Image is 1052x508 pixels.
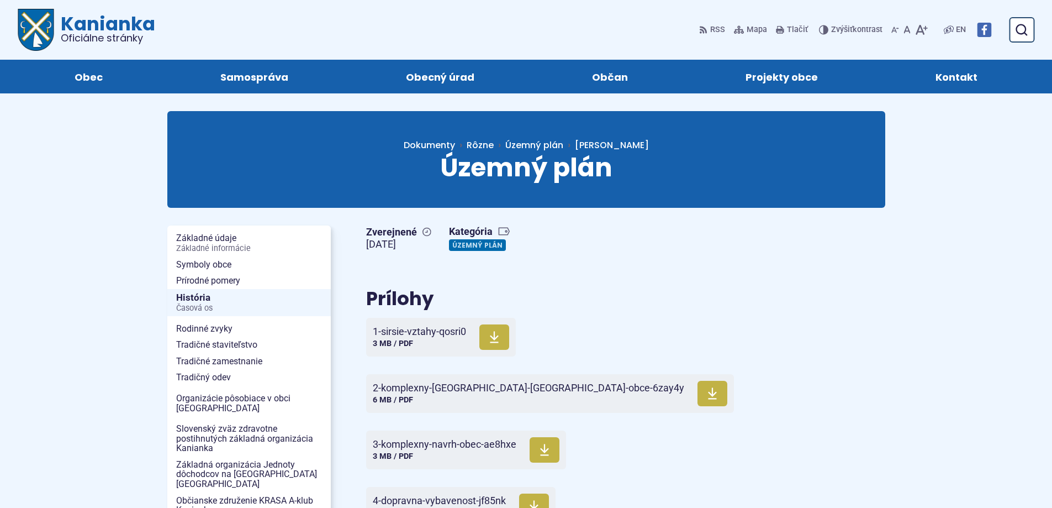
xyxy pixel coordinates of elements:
[167,353,331,370] a: Tradičné zamestnanie
[54,14,155,43] span: Kanianka
[710,23,725,36] span: RSS
[592,60,628,93] span: Občan
[366,318,516,357] a: 1-sirsie-vztahy-qosri0 3 MB / PDF
[831,25,882,35] span: kontrast
[699,18,727,41] a: RSS
[167,230,331,256] a: Základné údajeZákladné informácie
[176,457,322,493] span: Základná organizácia Jednoty dôchodcov na [GEOGRAPHIC_DATA] [GEOGRAPHIC_DATA]
[167,289,331,316] a: HistóriaČasová os
[440,150,612,185] span: Územný plán
[913,18,930,41] button: Zväčšiť veľkosť písma
[956,23,966,36] span: EN
[831,25,853,34] span: Zvýšiť
[747,23,767,36] span: Mapa
[544,60,676,93] a: Občan
[176,353,322,370] span: Tradičné zamestnanie
[366,238,431,251] figcaption: [DATE]
[746,60,818,93] span: Projekty obce
[406,60,474,93] span: Obecný úrad
[404,139,467,151] a: Dokumenty
[977,23,991,37] img: Prejsť na Facebook stránku
[373,395,413,405] span: 6 MB / PDF
[176,289,322,316] span: História
[172,60,336,93] a: Samospráva
[358,60,522,93] a: Obecný úrad
[819,18,885,41] button: Zvýšiťkontrast
[176,230,322,256] span: Základné údaje
[61,33,155,43] span: Oficiálne stránky
[575,139,649,151] span: [PERSON_NAME]
[167,421,331,457] a: Slovenský zväz zdravotne postihnutých základná organizácia Kanianka
[167,273,331,289] a: Prírodné pomery
[404,139,455,151] span: Dokumenty
[27,60,150,93] a: Obec
[787,25,808,35] span: Tlačiť
[449,239,506,251] a: Územný plán
[18,9,155,51] a: Logo Kanianka, prejsť na domovskú stránku.
[954,23,968,36] a: EN
[75,60,103,93] span: Obec
[167,369,331,386] a: Tradičný odev
[176,421,322,457] span: Slovenský zväz zdravotne postihnutých základná organizácia Kanianka
[176,321,322,337] span: Rodinné zvyky
[176,304,322,313] span: Časová os
[467,139,505,151] a: Rôzne
[888,60,1025,93] a: Kontakt
[373,495,506,506] span: 4-dopravna-vybavenost-jf85nk
[373,326,466,337] span: 1-sirsie-vztahy-qosri0
[563,139,649,151] a: [PERSON_NAME]
[373,339,413,348] span: 3 MB / PDF
[505,139,563,151] a: Územný plán
[935,60,977,93] span: Kontakt
[774,18,810,41] button: Tlačiť
[889,18,901,41] button: Zmenšiť veľkosť písma
[176,390,322,416] span: Organizácie pôsobiace v obci [GEOGRAPHIC_DATA]
[698,60,866,93] a: Projekty obce
[220,60,288,93] span: Samospráva
[167,457,331,493] a: Základná organizácia Jednoty dôchodcov na [GEOGRAPHIC_DATA] [GEOGRAPHIC_DATA]
[176,337,322,353] span: Tradičné staviteľstvo
[176,244,322,253] span: Základné informácie
[467,139,494,151] span: Rôzne
[366,289,758,309] h2: Prílohy
[366,374,734,413] a: 2-komplexny-[GEOGRAPHIC_DATA]-[GEOGRAPHIC_DATA]-obce-6zay4y 6 MB / PDF
[167,337,331,353] a: Tradičné staviteľstvo
[167,321,331,337] a: Rodinné zvyky
[167,256,331,273] a: Symboly obce
[373,383,684,394] span: 2-komplexny-[GEOGRAPHIC_DATA]-[GEOGRAPHIC_DATA]-obce-6zay4y
[901,18,913,41] button: Nastaviť pôvodnú veľkosť písma
[167,390,331,416] a: Organizácie pôsobiace v obci [GEOGRAPHIC_DATA]
[176,273,322,289] span: Prírodné pomery
[366,226,431,239] span: Zverejnené
[176,369,322,386] span: Tradičný odev
[366,431,566,469] a: 3-komplexny-navrh-obec-ae8hxe 3 MB / PDF
[373,439,516,450] span: 3-komplexny-navrh-obec-ae8hxe
[732,18,769,41] a: Mapa
[449,226,510,238] span: Kategória
[176,256,322,273] span: Symboly obce
[18,9,54,51] img: Prejsť na domovskú stránku
[373,452,413,461] span: 3 MB / PDF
